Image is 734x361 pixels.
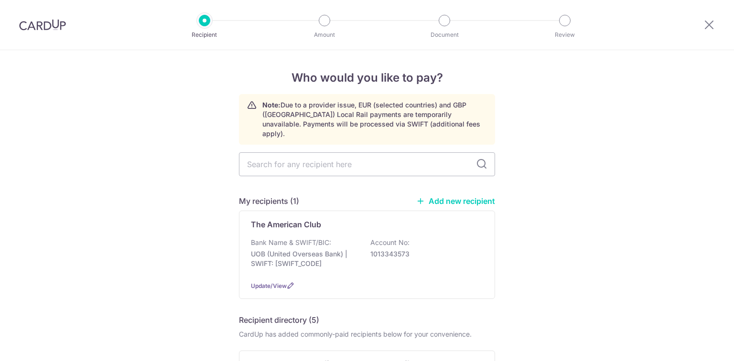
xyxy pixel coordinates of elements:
h5: My recipients (1) [239,195,299,207]
p: Review [529,30,600,40]
p: Amount [289,30,360,40]
strong: Note: [262,101,281,109]
iframe: Opens a widget where you can find more information [673,332,724,356]
p: Bank Name & SWIFT/BIC: [251,238,331,247]
a: Add new recipient [416,196,495,206]
a: Update/View [251,282,287,289]
p: Document [409,30,480,40]
h4: Who would you like to pay? [239,69,495,86]
p: Due to a provider issue, EUR (selected countries) and GBP ([GEOGRAPHIC_DATA]) Local Rail payments... [262,100,487,138]
p: Recipient [169,30,240,40]
p: UOB (United Overseas Bank) | SWIFT: [SWIFT_CODE] [251,249,358,268]
div: CardUp has added commonly-paid recipients below for your convenience. [239,329,495,339]
p: 1013343573 [370,249,477,259]
input: Search for any recipient here [239,152,495,176]
p: Account No: [370,238,410,247]
img: CardUp [19,19,66,31]
p: The American Club [251,219,321,230]
h5: Recipient directory (5) [239,314,319,326]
